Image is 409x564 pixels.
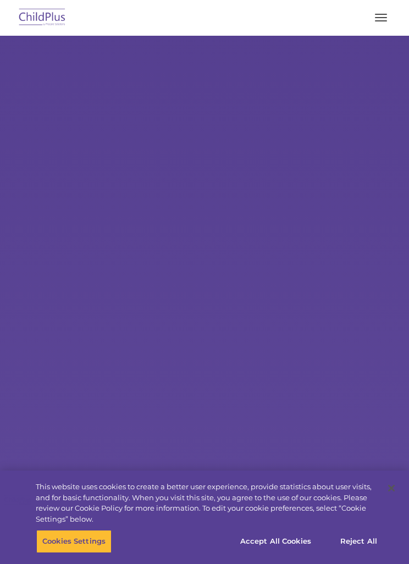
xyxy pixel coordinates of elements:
[36,482,380,524] div: This website uses cookies to create a better user experience, provide statistics about user visit...
[324,530,393,553] button: Reject All
[36,530,112,553] button: Cookies Settings
[16,5,68,31] img: ChildPlus by Procare Solutions
[234,530,317,553] button: Accept All Cookies
[379,476,404,500] button: Close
